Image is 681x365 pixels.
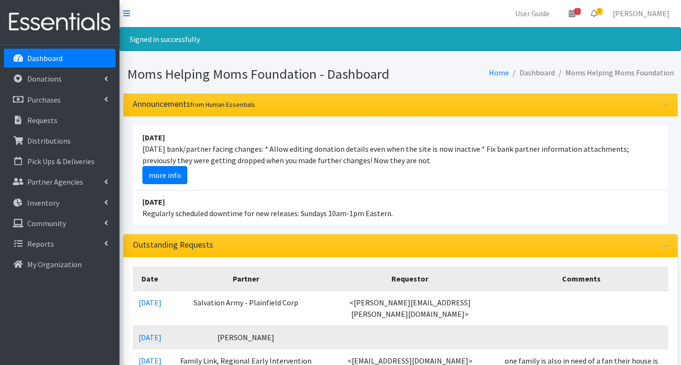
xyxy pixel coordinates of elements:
[4,152,116,171] a: Pick Ups & Deliveries
[133,267,167,291] th: Date
[142,133,165,142] strong: [DATE]
[27,115,57,125] p: Requests
[133,240,213,250] h3: Outstanding Requests
[139,333,162,342] a: [DATE]
[4,49,116,68] a: Dashboard
[4,255,116,274] a: My Organization
[4,69,116,88] a: Donations
[489,68,509,77] a: Home
[167,267,325,291] th: Partner
[583,4,605,23] a: 2
[4,6,116,38] img: HumanEssentials
[27,219,66,228] p: Community
[133,126,668,190] li: [DATE] bank/partner facing changes: * Allow editing donation details even when the site is now in...
[555,66,674,80] li: Moms Helping Moms Foundation
[4,131,116,150] a: Distributions
[4,193,116,212] a: Inventory
[27,95,61,104] p: Purchases
[325,291,495,326] td: <[PERSON_NAME][EMAIL_ADDRESS][PERSON_NAME][DOMAIN_NAME]>
[574,8,581,15] span: 1
[325,267,495,291] th: Requestor
[605,4,677,23] a: [PERSON_NAME]
[561,4,583,23] a: 1
[509,66,555,80] li: Dashboard
[4,111,116,130] a: Requests
[119,27,681,51] div: Signed in successfully.
[27,239,54,249] p: Reports
[127,66,397,83] h1: Moms Helping Moms Foundation - Dashboard
[27,74,62,83] p: Donations
[27,53,63,63] p: Dashboard
[596,8,603,15] span: 2
[167,291,325,326] td: Salvation Army - Plainfield Corp
[142,197,165,207] strong: [DATE]
[27,136,71,146] p: Distributions
[139,298,162,307] a: [DATE]
[27,198,59,208] p: Inventory
[4,214,116,233] a: Community
[133,99,255,109] h3: Announcements
[4,172,116,191] a: Partner Agencies
[4,234,116,253] a: Reports
[27,260,82,269] p: My Organization
[508,4,557,23] a: User Guide
[190,100,255,109] small: from Human Essentials
[27,156,95,166] p: Pick Ups & Deliveries
[4,90,116,109] a: Purchases
[495,267,668,291] th: Comments
[167,325,325,349] td: [PERSON_NAME]
[142,166,187,184] a: more info
[27,177,83,187] p: Partner Agencies
[133,190,668,225] li: Regularly scheduled downtime for new releases: Sundays 10am-1pm Eastern.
